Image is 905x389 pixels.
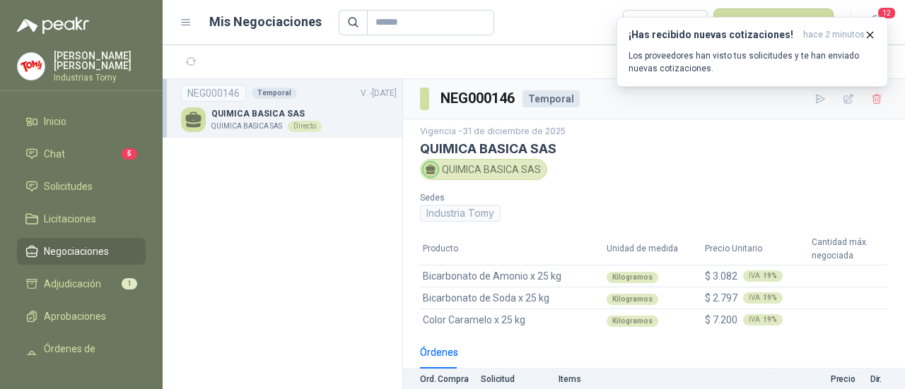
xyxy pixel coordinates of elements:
h1: Mis Negociaciones [209,12,322,32]
span: Órdenes de Compra [44,341,132,372]
div: Temporal [522,90,580,107]
a: Chat5 [17,140,146,167]
span: 12 [877,6,897,20]
p: Vigencia - 31 de diciembre de 2025 [420,125,888,138]
div: Industria Tomy [420,205,501,222]
p: Sedes [420,191,648,205]
p: QUIMICA BASICA SAS [211,121,282,132]
th: Precio Unitario [702,233,809,265]
span: Solicitudes [44,179,93,194]
span: $ 3.082 [705,270,737,282]
p: Industrias Tomy [54,73,146,82]
div: Temporal [252,88,297,99]
b: 19 % [763,316,777,323]
div: IVA [743,292,783,304]
a: Licitaciones [17,205,146,232]
span: hace 2 minutos [803,29,865,41]
a: Adjudicación1 [17,270,146,297]
span: Chat [44,146,65,162]
h3: NEG000146 [440,88,517,109]
a: Inicio [17,108,146,135]
a: Aprobaciones [17,303,146,330]
span: Negociaciones [44,244,109,259]
span: Inicio [44,114,66,129]
span: Bicarbonato de Soda x 25 kg [423,290,549,306]
button: Nueva negociación [713,8,834,37]
div: IVA [743,314,783,325]
span: Aprobaciones [44,309,106,324]
div: IVA [743,270,783,282]
a: NEG000146TemporalV. -[DATE] QUIMICA BASICA SASQUIMICA BASICA SASDirecto [181,85,397,132]
div: Órdenes [420,345,458,360]
div: Kilogramos [607,272,658,283]
div: Kilogramos [607,316,658,327]
span: $ 2.797 [705,292,737,304]
span: $ 7.200 [705,314,737,325]
b: 19 % [763,273,777,280]
span: Licitaciones [44,211,96,227]
div: NEG000146 [181,85,246,102]
div: Directo [288,121,322,132]
button: ¡Has recibido nuevas cotizaciones!hace 2 minutos Los proveedores han visto tus solicitudes y te h... [617,17,888,87]
div: Kilogramos [607,294,658,305]
img: Company Logo [18,53,45,80]
a: Negociaciones [17,238,146,265]
span: Adjudicación [44,276,101,292]
th: Producto [420,233,604,265]
span: 5 [122,148,137,160]
button: 12 [863,10,888,35]
span: Color Caramelo x 25 kg [423,312,525,328]
p: [PERSON_NAME] [PERSON_NAME] [54,51,146,71]
h3: QUIMICA BASICA SAS [420,141,888,156]
p: Los proveedores han visto tus solicitudes y te han enviado nuevas cotizaciones. [629,49,876,75]
p: QUIMICA BASICA SAS [211,107,322,121]
th: Cantidad máx. negociada [809,233,888,265]
a: Órdenes de Compra [17,335,146,378]
b: 19 % [763,294,777,301]
div: QUIMICA BASICA SAS [420,159,547,180]
th: Unidad de medida [604,233,702,265]
a: Solicitudes [17,173,146,200]
span: Todas [631,12,699,33]
img: Logo peakr [17,17,89,34]
span: 1 [122,278,137,289]
h3: ¡Has recibido nuevas cotizaciones! [629,29,798,41]
span: V. - [DATE] [361,88,397,98]
span: Bicarbonato de Amonio x 25 kg [423,268,561,284]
